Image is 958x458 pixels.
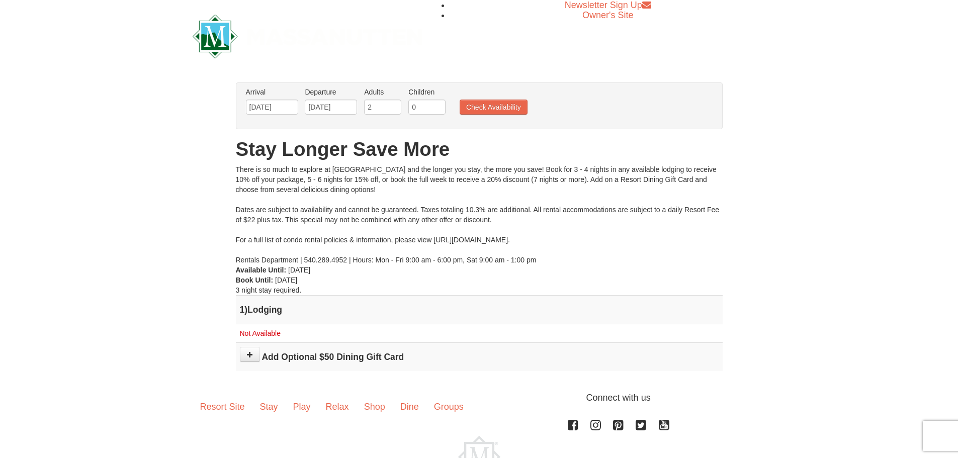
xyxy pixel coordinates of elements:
button: Check Availability [460,100,528,115]
h4: Add Optional $50 Dining Gift Card [240,352,719,362]
a: Owner's Site [582,10,633,20]
h1: Stay Longer Save More [236,139,723,159]
a: Stay [252,391,286,422]
strong: Book Until: [236,276,274,284]
p: Connect with us [193,391,766,405]
h4: 1 Lodging [240,305,719,315]
a: Resort Site [193,391,252,422]
div: There is so much to explore at [GEOGRAPHIC_DATA] and the longer you stay, the more you save! Book... [236,164,723,265]
label: Arrival [246,87,298,97]
label: Departure [305,87,357,97]
a: Relax [318,391,357,422]
span: Not Available [240,329,281,337]
span: 3 night stay required. [236,286,302,294]
a: Play [286,391,318,422]
a: Massanutten Resort [193,23,423,47]
span: [DATE] [275,276,297,284]
strong: Available Until: [236,266,287,274]
label: Adults [364,87,401,97]
span: [DATE] [288,266,310,274]
a: Groups [426,391,471,422]
label: Children [408,87,446,97]
a: Dine [393,391,426,422]
span: ) [244,305,247,315]
img: Massanutten Resort Logo [193,15,423,58]
a: Shop [357,391,393,422]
